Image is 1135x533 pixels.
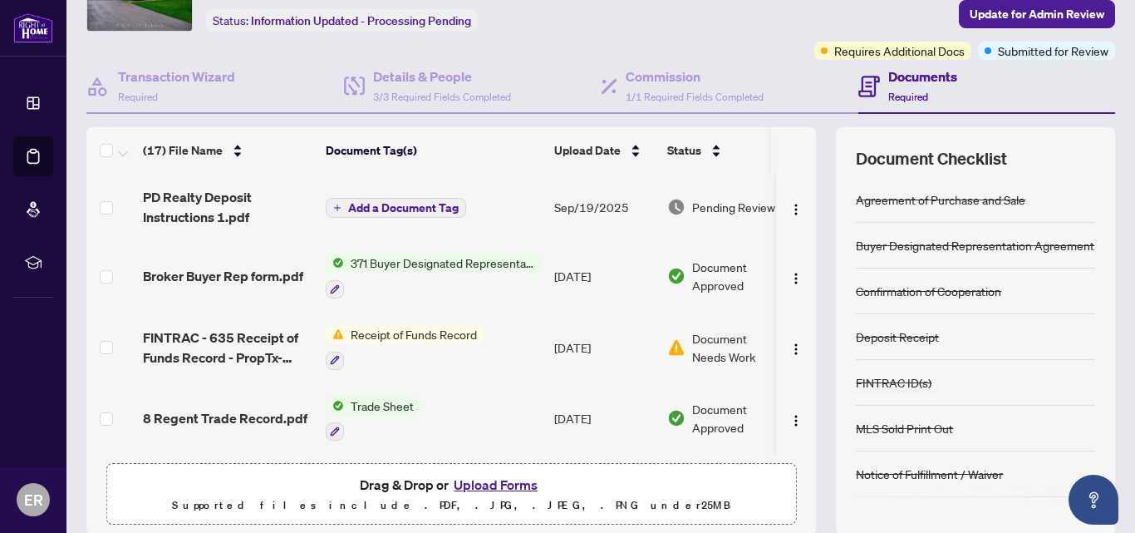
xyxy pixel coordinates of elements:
[970,1,1104,27] span: Update for Admin Review
[143,187,312,227] span: PD Realty Deposit Instructions 1.pdf
[319,127,548,174] th: Document Tag(s)
[326,325,484,370] button: Status IconReceipt of Funds Record
[856,419,953,437] div: MLS Sold Print Out
[783,194,809,220] button: Logo
[326,198,466,218] button: Add a Document Tag
[554,141,621,160] span: Upload Date
[326,397,344,415] img: Status Icon
[326,254,541,299] button: Status Icon371 Buyer Designated Representation Agreement - Authority for Purchase or Lease
[344,325,484,343] span: Receipt of Funds Record
[667,198,685,216] img: Document Status
[856,282,1001,300] div: Confirmation of Cooperation
[856,236,1094,254] div: Buyer Designated Representation Agreement
[888,67,957,86] h4: Documents
[783,405,809,432] button: Logo
[789,272,803,285] img: Logo
[118,91,158,103] span: Required
[344,254,541,272] span: 371 Buyer Designated Representation Agreement - Authority for Purchase or Lease
[449,474,543,496] button: Upload Forms
[667,338,685,357] img: Document Status
[667,267,685,285] img: Document Status
[834,42,965,60] span: Requires Additional Docs
[13,12,53,43] img: logo
[373,67,511,86] h4: Details & People
[661,127,802,174] th: Status
[143,141,223,160] span: (17) File Name
[998,42,1108,60] span: Submitted for Review
[373,91,511,103] span: 3/3 Required Fields Completed
[1069,475,1118,525] button: Open asap
[856,373,931,392] div: FINTRAC ID(s)
[24,488,43,511] span: ER
[107,464,795,526] span: Drag & Drop orUpload FormsSupported files include .PDF, .JPG, .JPEG, .PNG under25MB
[789,203,803,216] img: Logo
[118,67,235,86] h4: Transaction Wizard
[692,198,775,216] span: Pending Review
[251,13,471,28] span: Information Updated - Processing Pending
[206,9,478,32] div: Status:
[548,383,661,455] td: [DATE]
[143,408,307,428] span: 8 Regent Trade Record.pdf
[692,400,795,437] span: Document Approved
[548,240,661,312] td: [DATE]
[326,254,344,272] img: Status Icon
[333,204,341,212] span: plus
[888,91,928,103] span: Required
[692,329,779,366] span: Document Needs Work
[136,127,319,174] th: (17) File Name
[348,202,459,214] span: Add a Document Tag
[626,91,764,103] span: 1/1 Required Fields Completed
[548,127,661,174] th: Upload Date
[143,266,303,286] span: Broker Buyer Rep form.pdf
[856,147,1007,170] span: Document Checklist
[856,465,1003,483] div: Notice of Fulfillment / Waiver
[692,258,795,294] span: Document Approved
[326,397,420,442] button: Status IconTrade Sheet
[344,397,420,415] span: Trade Sheet
[856,190,1025,209] div: Agreement of Purchase and Sale
[548,312,661,383] td: [DATE]
[856,328,939,346] div: Deposit Receipt
[326,197,466,219] button: Add a Document Tag
[667,141,701,160] span: Status
[789,414,803,427] img: Logo
[548,174,661,240] td: Sep/19/2025
[783,334,809,361] button: Logo
[789,343,803,356] img: Logo
[143,328,312,368] span: FINTRAC - 635 Receipt of Funds Record - PropTx-OREA_[DATE] 17_53_44.pdf
[548,454,661,521] td: [DATE]
[626,67,764,86] h4: Commission
[360,474,543,496] span: Drag & Drop or
[326,325,344,343] img: Status Icon
[667,409,685,427] img: Document Status
[117,496,785,516] p: Supported files include .PDF, .JPG, .JPEG, .PNG under 25 MB
[783,263,809,289] button: Logo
